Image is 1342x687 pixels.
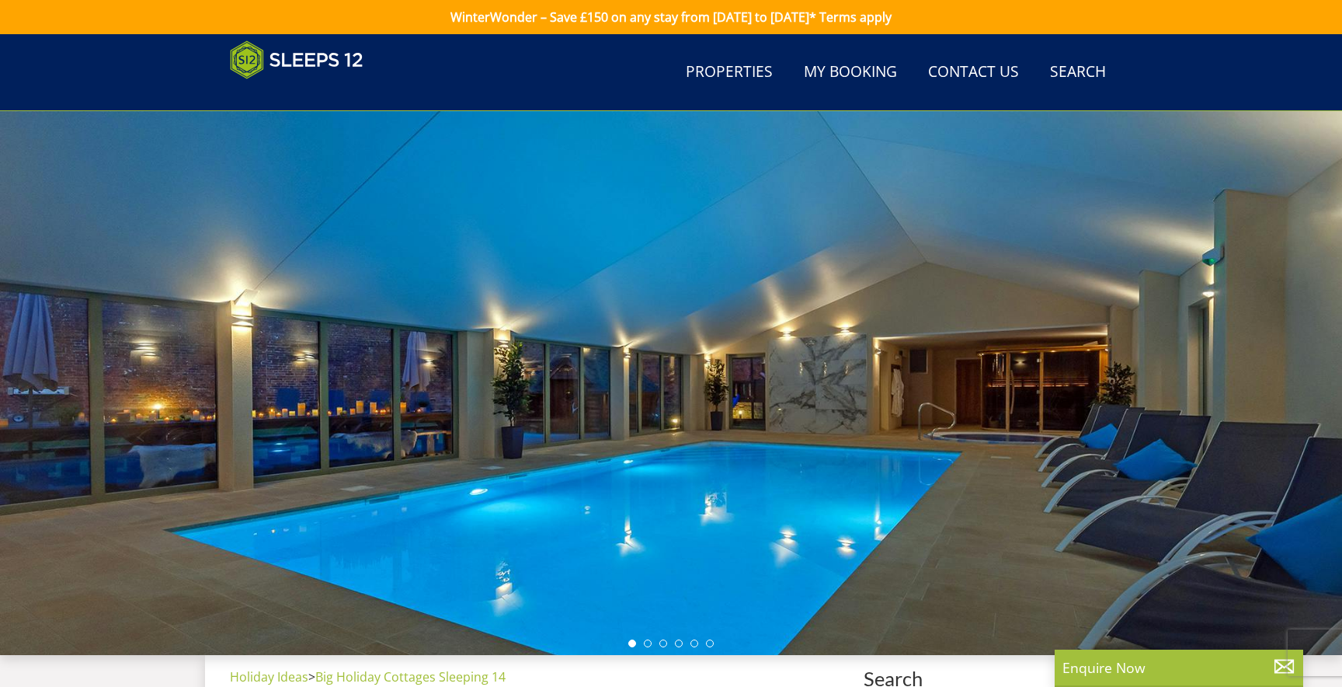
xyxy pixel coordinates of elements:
img: Sleeps 12 [230,40,363,79]
iframe: Customer reviews powered by Trustpilot [222,89,385,102]
a: My Booking [798,55,903,90]
p: Enquire Now [1062,657,1295,678]
a: Contact Us [922,55,1025,90]
a: Holiday Ideas [230,668,308,685]
a: Properties [680,55,779,90]
a: Search [1044,55,1112,90]
a: Big Holiday Cottages Sleeping 14 [315,668,506,685]
span: > [308,668,315,685]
